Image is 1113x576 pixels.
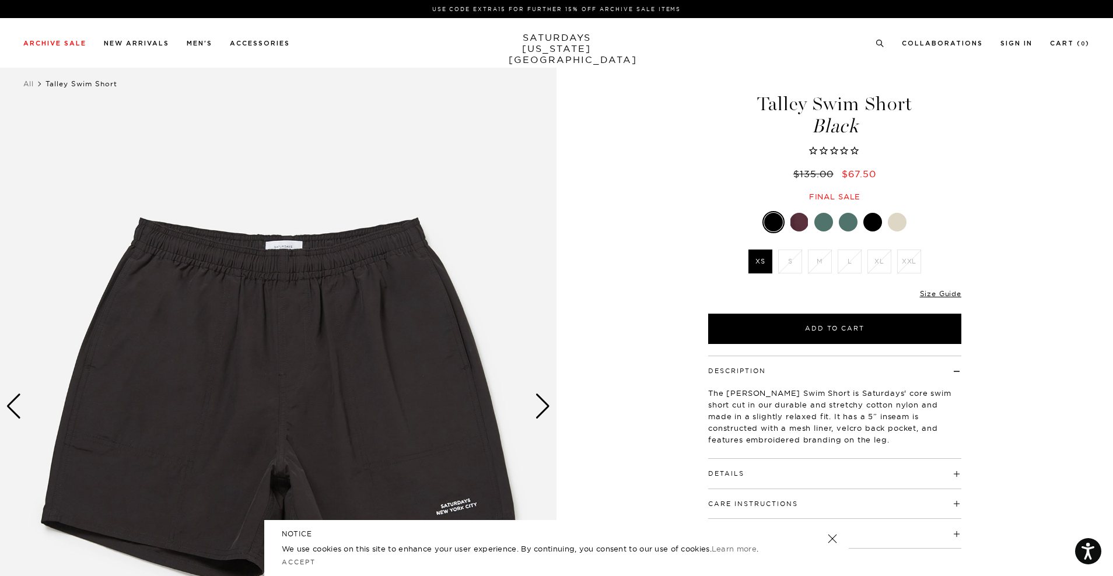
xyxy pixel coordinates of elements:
[708,387,961,445] p: The [PERSON_NAME] Swim Short is Saturdays' core swim short cut in our durable and stretchy cotton...
[187,40,212,47] a: Men's
[708,368,766,374] button: Description
[793,168,838,180] del: $135.00
[1081,41,1086,47] small: 0
[28,5,1085,13] p: Use Code EXTRA15 for Further 15% Off Archive Sale Items
[712,544,757,553] a: Learn more
[708,501,798,507] button: Care Instructions
[23,40,86,47] a: Archive Sale
[282,529,831,539] h5: NOTICE
[6,394,22,419] div: Previous slide
[708,470,744,477] button: Details
[706,145,963,157] span: Rated 0.0 out of 5 stars 0 reviews
[706,94,963,136] h1: Talley Swim Short
[535,394,551,419] div: Next slide
[509,32,605,65] a: SATURDAYS[US_STATE][GEOGRAPHIC_DATA]
[842,168,876,180] span: $67.50
[706,117,963,136] span: Black
[104,40,169,47] a: New Arrivals
[230,40,290,47] a: Accessories
[708,314,961,344] button: Add to Cart
[282,558,316,566] a: Accept
[1050,40,1090,47] a: Cart (0)
[902,40,983,47] a: Collaborations
[282,543,790,554] p: We use cookies on this site to enhance your user experience. By continuing, you consent to our us...
[1000,40,1032,47] a: Sign In
[920,289,961,298] a: Size Guide
[706,192,963,202] div: Final sale
[45,79,117,88] span: Talley Swim Short
[23,79,34,88] a: All
[748,250,772,273] label: XS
